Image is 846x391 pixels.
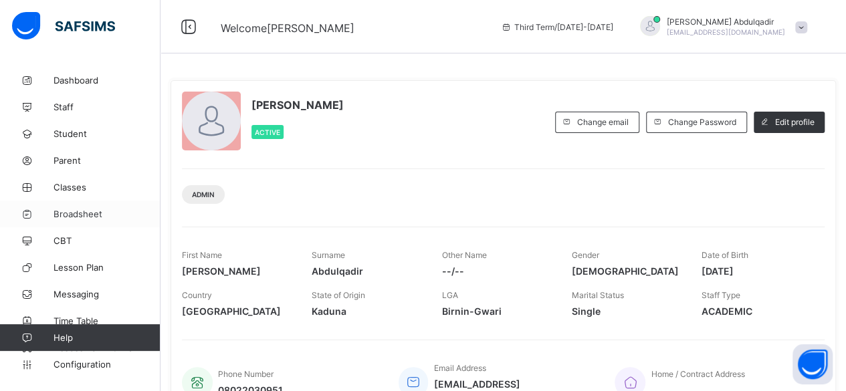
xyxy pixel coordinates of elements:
[54,102,161,112] span: Staff
[572,290,624,300] span: Marital Status
[312,250,345,260] span: Surname
[501,22,613,32] span: session/term information
[221,21,354,35] span: Welcome [PERSON_NAME]
[433,363,486,373] span: Email Address
[572,265,681,277] span: [DEMOGRAPHIC_DATA]
[54,128,161,139] span: Student
[182,250,222,260] span: First Name
[54,182,161,192] span: Classes
[12,12,115,40] img: safsims
[54,209,161,219] span: Broadsheet
[54,235,161,246] span: CBT
[54,262,161,273] span: Lesson Plan
[702,290,740,300] span: Staff Type
[312,290,365,300] span: State of Origin
[54,75,161,86] span: Dashboard
[441,305,551,317] span: Birnin-Gwari
[668,117,736,127] span: Change Password
[702,265,811,277] span: [DATE]
[572,250,599,260] span: Gender
[441,265,551,277] span: --/--
[182,305,292,317] span: [GEOGRAPHIC_DATA]
[54,332,160,343] span: Help
[312,305,421,317] span: Kaduna
[54,315,161,326] span: Time Table
[255,128,280,136] span: Active
[627,16,814,38] div: BisallahAbdulqadir
[667,17,785,27] span: [PERSON_NAME] Abdulqadir
[651,369,744,379] span: Home / Contract Address
[218,369,274,379] span: Phone Number
[54,289,161,299] span: Messaging
[792,344,833,384] button: Open asap
[54,359,160,370] span: Configuration
[251,98,344,112] span: [PERSON_NAME]
[441,250,486,260] span: Other Name
[577,117,629,127] span: Change email
[441,290,457,300] span: LGA
[702,250,748,260] span: Date of Birth
[182,290,212,300] span: Country
[312,265,421,277] span: Abdulqadir
[572,305,681,317] span: Single
[775,117,815,127] span: Edit profile
[54,155,161,166] span: Parent
[667,28,785,36] span: [EMAIL_ADDRESS][DOMAIN_NAME]
[192,190,215,199] span: Admin
[182,265,292,277] span: [PERSON_NAME]
[702,305,811,317] span: ACADEMIC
